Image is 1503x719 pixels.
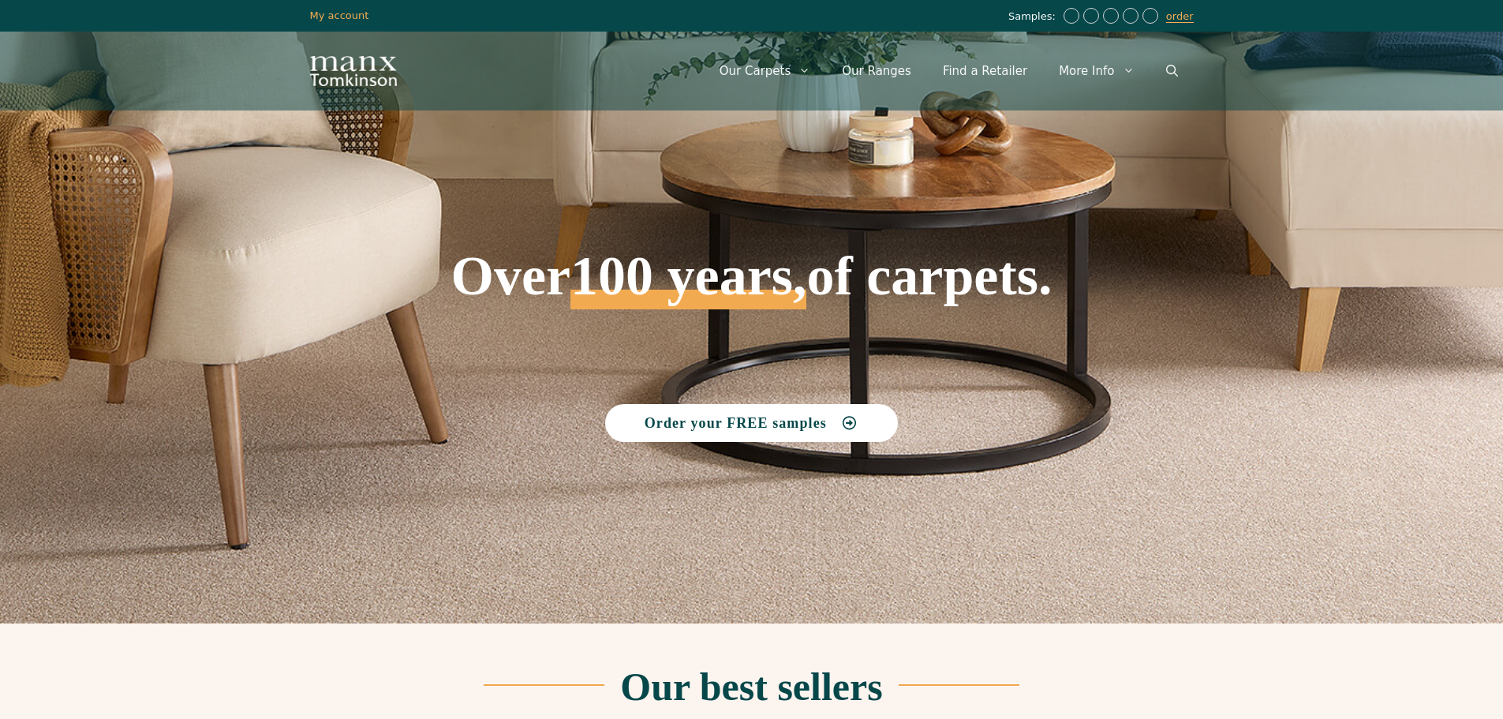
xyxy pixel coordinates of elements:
a: Find a Retailer [927,47,1043,95]
a: My account [310,9,369,21]
a: order [1166,10,1194,23]
a: Our Carpets [704,47,827,95]
a: Order your FREE samples [605,404,899,442]
a: Open Search Bar [1150,47,1194,95]
h2: Our best sellers [620,667,882,706]
span: Order your FREE samples [645,416,827,430]
a: More Info [1043,47,1150,95]
h1: Over of carpets. [310,134,1194,309]
a: Our Ranges [826,47,927,95]
span: 100 years, [570,262,806,309]
img: Manx Tomkinson [310,56,397,86]
span: Samples: [1008,10,1060,24]
nav: Primary [704,47,1194,95]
